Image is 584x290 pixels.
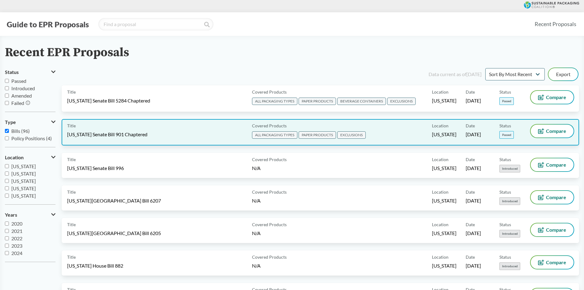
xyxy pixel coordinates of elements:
[387,98,416,105] span: EXCLUSIONS
[546,162,566,167] span: Compare
[432,189,448,195] span: Location
[11,178,36,184] span: [US_STATE]
[252,189,287,195] span: Covered Products
[5,86,9,90] input: Introduced
[67,221,76,228] span: Title
[499,221,511,228] span: Status
[11,193,36,199] span: [US_STATE]
[546,227,566,232] span: Compare
[67,97,150,104] span: [US_STATE] Senate Bill 5284 Chaptered
[5,152,55,163] button: Location
[531,256,574,269] button: Compare
[546,129,566,133] span: Compare
[67,122,76,129] span: Title
[466,131,481,138] span: [DATE]
[11,85,35,91] span: Introduced
[67,262,123,269] span: [US_STATE] House Bill 882
[499,97,514,105] span: Passed
[299,98,336,105] span: PAPER PRODUCTS
[67,254,76,260] span: Title
[532,17,579,31] a: Recent Proposals
[252,165,261,171] span: N/A
[252,230,261,236] span: N/A
[252,156,287,163] span: Covered Products
[5,119,16,125] span: Type
[466,156,475,163] span: Date
[466,97,481,104] span: [DATE]
[67,165,124,172] span: [US_STATE] Senate Bill 996
[67,230,161,237] span: [US_STATE][GEOGRAPHIC_DATA] Bill 6205
[98,18,213,30] input: Find a proposal
[466,89,475,95] span: Date
[5,94,9,98] input: Amended
[11,100,24,106] span: Failed
[67,197,161,204] span: [US_STATE][GEOGRAPHIC_DATA] Bill 6207
[466,221,475,228] span: Date
[531,223,574,236] button: Compare
[5,244,9,248] input: 2023
[5,186,9,190] input: [US_STATE]
[252,263,261,269] span: N/A
[5,236,9,240] input: 2022
[67,156,76,163] span: Title
[5,136,9,140] input: Policy Positions (4)
[11,93,32,99] span: Amended
[5,164,9,168] input: [US_STATE]
[432,156,448,163] span: Location
[5,155,24,160] span: Location
[252,131,297,139] span: ALL PACKAGING TYPES
[432,165,456,172] span: [US_STATE]
[11,228,22,234] span: 2021
[67,89,76,95] span: Title
[11,235,22,241] span: 2022
[546,95,566,100] span: Compare
[466,189,475,195] span: Date
[499,122,511,129] span: Status
[5,210,55,220] button: Years
[5,46,129,60] h2: Recent EPR Proposals
[337,131,366,139] span: EXCLUSIONS
[5,212,17,218] span: Years
[5,229,9,233] input: 2021
[299,131,336,139] span: PAPER PRODUCTS
[5,251,9,255] input: 2024
[432,230,456,237] span: [US_STATE]
[252,198,261,203] span: N/A
[337,98,386,105] span: BEVERAGE CONTAINERS
[466,262,481,269] span: [DATE]
[11,78,26,84] span: Passed
[5,179,9,183] input: [US_STATE]
[252,98,297,105] span: ALL PACKAGING TYPES
[531,158,574,171] button: Compare
[432,197,456,204] span: [US_STATE]
[432,89,448,95] span: Location
[432,221,448,228] span: Location
[466,122,475,129] span: Date
[432,131,456,138] span: [US_STATE]
[499,165,520,172] span: Introduced
[67,189,76,195] span: Title
[67,131,147,138] span: [US_STATE] Senate Bill 901 Chaptered
[11,171,36,176] span: [US_STATE]
[531,91,574,104] button: Compare
[432,122,448,129] span: Location
[432,262,456,269] span: [US_STATE]
[432,254,448,260] span: Location
[499,230,520,238] span: Introduced
[11,250,22,256] span: 2024
[11,128,30,134] span: Bills (96)
[432,97,456,104] span: [US_STATE]
[5,194,9,198] input: [US_STATE]
[11,221,22,226] span: 2020
[531,191,574,204] button: Compare
[5,79,9,83] input: Passed
[5,101,9,105] input: Failed
[252,89,287,95] span: Covered Products
[499,156,511,163] span: Status
[466,254,475,260] span: Date
[499,189,511,195] span: Status
[5,69,19,75] span: Status
[252,221,287,228] span: Covered Products
[5,129,9,133] input: Bills (96)
[252,122,287,129] span: Covered Products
